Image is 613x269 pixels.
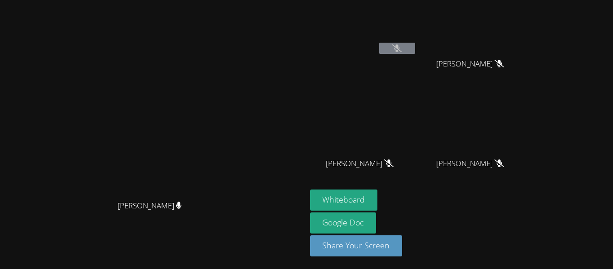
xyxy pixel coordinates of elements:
[326,157,394,170] span: [PERSON_NAME]
[310,212,377,234] a: Google Doc
[310,235,403,256] button: Share Your Screen
[436,57,504,71] span: [PERSON_NAME]
[310,190,378,211] button: Whiteboard
[118,199,182,212] span: [PERSON_NAME]
[436,157,504,170] span: [PERSON_NAME]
